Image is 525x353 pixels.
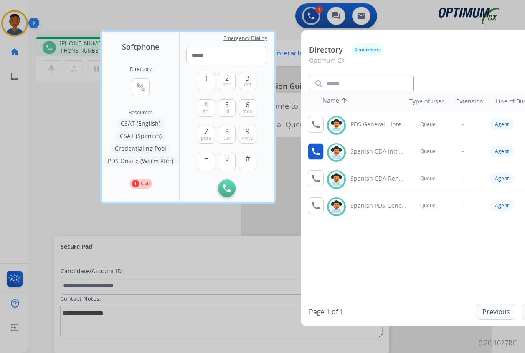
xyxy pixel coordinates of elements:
[490,146,514,157] div: Agent
[225,126,229,136] span: 8
[223,184,231,192] img: call-button
[351,43,384,56] button: 4 members
[198,126,215,144] button: 7pqrs
[420,121,436,128] span: Queue
[490,119,514,130] div: Agent
[398,93,448,110] th: Type of user
[314,79,324,89] mat-icon: search
[198,73,215,90] button: 1
[462,175,464,182] span: -
[309,44,343,55] p: Directory
[350,147,406,156] div: Spanish CDA Initial General - Internal
[116,131,166,141] button: CSAT (Spanish)
[218,99,236,117] button: 5jkl
[332,307,338,317] p: of
[339,96,349,106] mat-icon: arrow_upward
[311,201,321,211] mat-icon: call
[201,135,211,141] span: pqrs
[309,307,325,317] p: Page
[225,73,229,83] span: 2
[239,99,256,117] button: 6mno
[104,156,178,166] button: PDS Onsite (Warm Xfer)
[244,81,251,88] span: def
[311,146,321,156] mat-icon: call
[311,174,321,184] mat-icon: call
[239,73,256,90] button: 3def
[330,173,342,186] img: avatar
[204,153,208,163] span: +
[462,121,464,128] span: -
[204,73,208,83] span: 1
[246,100,249,110] span: 6
[225,100,229,110] span: 5
[242,135,253,141] span: wxyz
[490,200,514,211] div: Agent
[130,66,152,73] h2: Directory
[420,175,436,182] span: Queue
[246,73,249,83] span: 3
[350,174,406,183] div: Spanish CDA Renewal General - Internal
[246,126,249,136] span: 9
[350,120,406,129] div: PDS General - Internal
[225,153,229,163] span: 0
[242,108,253,115] span: mno
[223,81,231,88] span: abc
[129,179,152,189] button: 1Call
[420,202,436,209] span: Queue
[350,202,406,210] div: Spanish PDS General - Internal
[224,108,229,115] span: jkl
[239,126,256,144] button: 9wxyz
[246,153,250,163] span: #
[318,92,393,111] th: Name
[129,109,153,116] span: Resources
[330,200,342,213] img: avatar
[223,135,231,141] span: tuv
[311,119,321,129] mat-icon: call
[462,202,464,209] span: -
[117,119,165,129] button: CSAT (English)
[136,82,146,92] mat-icon: connect_without_contact
[218,126,236,144] button: 8tuv
[111,144,170,154] button: Credentialing Pool
[203,108,210,115] span: ghi
[141,180,150,187] p: Call
[204,126,208,136] span: 7
[132,180,139,187] p: 1
[462,148,464,155] span: -
[122,41,159,53] span: Softphone
[198,99,215,117] button: 4ghi
[420,148,436,155] span: Queue
[330,119,342,132] img: avatar
[198,153,215,170] button: +
[239,153,256,170] button: #
[479,338,517,348] p: 0.20.1027RC
[204,100,208,110] span: 4
[490,173,514,184] div: Agent
[218,73,236,90] button: 2abc
[330,146,342,159] img: avatar
[452,93,487,110] th: Extension
[218,153,236,170] button: 0
[223,35,267,42] span: Emergency Dialing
